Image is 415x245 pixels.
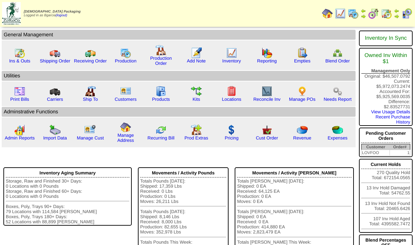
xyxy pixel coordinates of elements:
img: workflow.gif [191,86,202,97]
div: Storage, Raw and Finished 30+ Days: 0 Locations with 0 Pounds Storage, Raw and Finished 60+ Days:... [6,178,129,224]
img: calendarprod.gif [348,8,359,19]
a: Cust Order [256,135,278,140]
img: graph.gif [261,48,272,58]
img: calendarprod.gif [120,48,131,58]
img: cust_order.png [261,125,272,135]
img: arrowleft.gif [361,8,366,14]
a: Shipping Order [40,58,70,63]
a: Kits [193,97,200,102]
img: line_graph.gif [335,8,346,19]
div: Original: $46,507.0792 Current: $5,972,073.2474 Accounted For: $5,925,569.0035 Difference: $2.835... [359,48,413,126]
img: factory.gif [156,45,166,56]
span: [DEMOGRAPHIC_DATA] Packaging [24,10,80,14]
img: graph2.png [14,125,25,135]
a: Reporting [257,58,277,63]
img: orders.gif [191,48,202,58]
img: calendarinout.gif [381,8,392,19]
img: customers.gif [120,86,131,97]
a: Blend Order [325,58,350,63]
img: home.gif [120,122,131,133]
img: locations.gif [226,86,237,97]
img: calendarblend.gif [368,8,379,19]
div: Current Holds [361,160,410,169]
a: Inventory [222,58,241,63]
img: line_graph.gif [226,48,237,58]
img: workorder.gif [297,48,308,58]
a: Needs Report [324,97,351,102]
img: zoroco-logo-small.webp [2,2,21,25]
div: Movements / Activity Pounds [140,169,227,177]
div: Inventory Aging Summary [6,169,129,177]
a: Expenses [328,135,348,140]
td: LOVFOO [362,150,390,156]
img: arrowright.gif [394,14,399,19]
a: Reconcile Inv [253,97,281,102]
a: View Usage Details [371,109,410,114]
th: Customer [362,144,390,150]
a: (logout) [56,14,67,17]
span: Logged in as Bgarcia [24,10,80,17]
img: network.png [332,48,343,58]
div: Owned Inv Within $1 [361,49,410,68]
a: Print Bills [10,97,29,102]
a: Add Note [187,58,206,63]
a: Production [115,58,137,63]
img: managecust.png [84,125,97,135]
td: 1 [390,150,410,156]
img: line_graph2.gif [261,86,272,97]
img: workflow.png [332,86,343,97]
div: Pending Customer Orders [361,129,410,143]
img: dollar.gif [226,125,237,135]
a: Customers [115,97,137,102]
a: Empties [294,58,310,63]
a: Locations [222,97,241,102]
div: Management Only [361,68,410,74]
a: Ship To [83,97,98,102]
img: reconcile.gif [156,125,166,135]
a: Import Data [43,135,67,140]
a: Ins & Outs [9,58,30,63]
img: import.gif [50,125,60,135]
img: calendarinout.gif [14,48,25,58]
a: Revenue [293,135,311,140]
td: General Management [2,30,356,40]
img: arrowleft.gif [394,8,399,14]
img: pie_chart2.png [332,125,343,135]
img: home.gif [322,8,333,19]
img: po.png [297,86,308,97]
a: Prod Extras [184,135,208,140]
a: Production Order [150,56,172,66]
a: Manage Address [118,133,134,143]
a: Products [152,97,170,102]
img: truck.gif [50,48,60,58]
a: Manage POs [289,97,315,102]
a: Receiving Order [74,58,107,63]
img: cabinet.gif [156,86,166,97]
img: truck3.gif [50,86,60,97]
img: factory2.gif [85,86,96,97]
td: Adminstrative Functions [2,107,356,117]
a: Admin Reports [5,135,35,140]
a: Recurring Bill [147,135,174,140]
a: Recent Purchase History [376,114,410,125]
div: Movements / Activity [PERSON_NAME] [237,169,351,177]
img: pie_chart.png [297,125,308,135]
div: Inventory In Sync [361,32,410,45]
img: invoice2.gif [14,86,25,97]
a: Manage Cust [77,135,104,140]
a: Carriers [47,97,63,102]
img: prodextras.gif [191,125,202,135]
div: 270 Quality Hold Total: 672154.0565 13 Inv Hold Damaged Total: 54762.55 13 Inv Hold Not Found Tot... [359,159,413,233]
img: truck2.gif [85,48,96,58]
img: arrowright.gif [361,14,366,19]
a: Pricing [225,135,239,140]
img: calendarcustomer.gif [401,8,412,19]
th: Order# [390,144,410,150]
td: Utilities [2,71,356,81]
